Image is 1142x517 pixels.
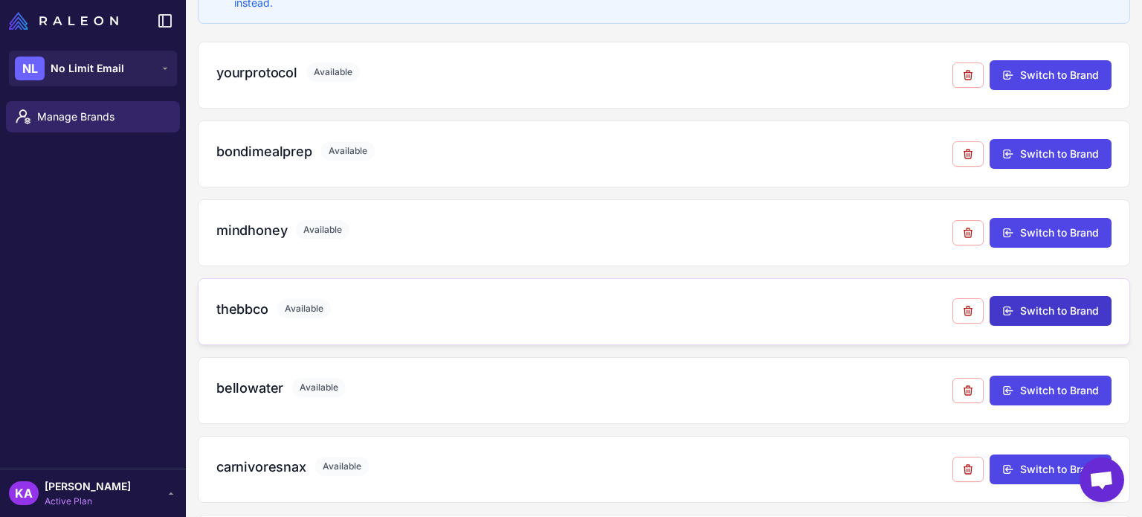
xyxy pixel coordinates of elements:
[216,457,306,477] h3: carnivoresnax
[9,12,124,30] a: Raleon Logo
[51,60,124,77] span: No Limit Email
[216,220,287,240] h3: mindhoney
[37,109,168,125] span: Manage Brands
[216,141,312,161] h3: bondimealprep
[296,220,349,240] span: Available
[990,376,1112,405] button: Switch to Brand
[45,495,131,508] span: Active Plan
[952,298,984,324] button: Remove from agency
[990,455,1112,484] button: Switch to Brand
[9,12,118,30] img: Raleon Logo
[15,57,45,80] div: NL
[9,51,177,86] button: NLNo Limit Email
[306,62,360,82] span: Available
[990,139,1112,169] button: Switch to Brand
[990,60,1112,90] button: Switch to Brand
[952,220,984,245] button: Remove from agency
[952,141,984,167] button: Remove from agency
[216,378,283,398] h3: bellowater
[952,378,984,403] button: Remove from agency
[952,62,984,88] button: Remove from agency
[216,62,297,83] h3: yourprotocol
[277,299,331,318] span: Available
[1080,457,1124,502] a: Open chat
[292,378,346,397] span: Available
[321,141,375,161] span: Available
[9,481,39,505] div: KA
[216,299,268,319] h3: thebbco
[952,457,984,482] button: Remove from agency
[6,101,180,132] a: Manage Brands
[990,296,1112,326] button: Switch to Brand
[990,218,1112,248] button: Switch to Brand
[315,457,369,476] span: Available
[45,478,131,495] span: [PERSON_NAME]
